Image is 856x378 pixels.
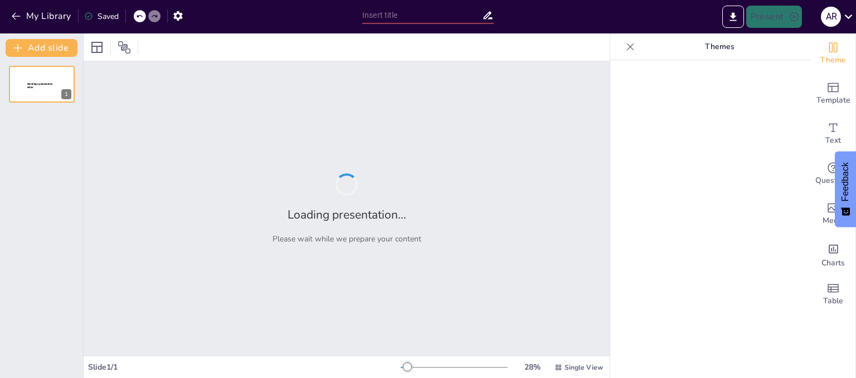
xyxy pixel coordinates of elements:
span: Questions [815,175,852,187]
div: Add ready made slides [811,74,855,114]
p: Themes [639,33,800,60]
button: A R [821,6,841,28]
span: Single View [565,363,603,372]
button: My Library [8,7,76,25]
button: Duplicate Slide [42,69,56,83]
p: Please wait while we prepare your content [273,234,421,244]
span: Charts [821,257,845,269]
button: Feedback - Show survey [835,151,856,227]
span: Text [825,134,841,147]
div: 1 [9,66,75,103]
span: Table [823,295,843,307]
span: Sendsteps presentation editor [27,83,53,89]
span: Feedback [840,162,850,201]
button: Add slide [6,39,77,57]
span: Template [816,94,850,106]
button: Export to PowerPoint [722,6,744,28]
span: Position [118,41,131,54]
div: 28 % [519,362,546,372]
button: Present [746,6,802,28]
span: Media [823,215,844,227]
button: Cannot delete last slide [58,69,71,83]
div: A R [821,7,841,27]
div: Add a table [811,274,855,314]
div: Layout [88,38,106,56]
div: Add charts and graphs [811,234,855,274]
div: Slide 1 / 1 [88,362,401,372]
h2: Loading presentation... [288,207,406,222]
div: Saved [84,11,119,22]
div: 1 [61,89,71,99]
input: Insert title [362,7,482,23]
div: Get real-time input from your audience [811,154,855,194]
span: Theme [820,54,846,66]
div: Add images, graphics, shapes or video [811,194,855,234]
div: Add text boxes [811,114,855,154]
div: Change the overall theme [811,33,855,74]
